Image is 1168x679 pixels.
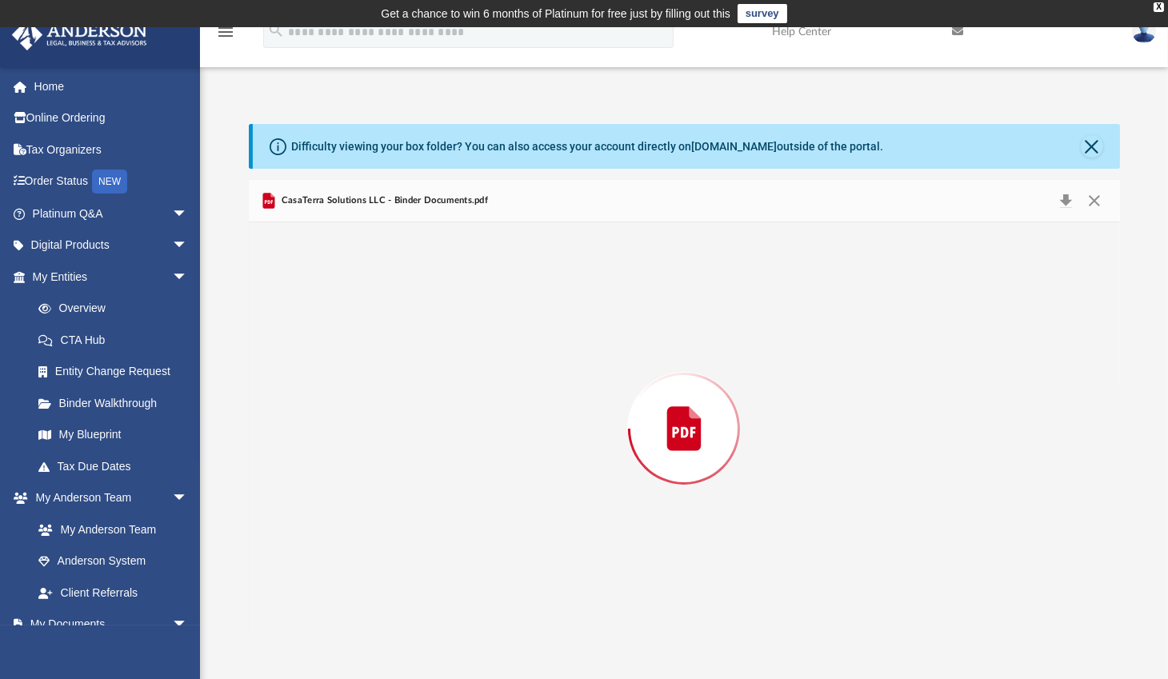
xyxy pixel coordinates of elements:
[1080,190,1109,212] button: Close
[22,419,204,451] a: My Blueprint
[249,180,1120,635] div: Preview
[1052,190,1081,212] button: Download
[11,70,212,102] a: Home
[22,577,204,609] a: Client Referrals
[11,609,204,641] a: My Documentsarrow_drop_down
[11,261,212,293] a: My Entitiesarrow_drop_down
[172,198,204,230] span: arrow_drop_down
[11,166,212,198] a: Order StatusNEW
[92,170,127,194] div: NEW
[22,387,212,419] a: Binder Walkthrough
[1154,2,1164,12] div: close
[1081,135,1103,158] button: Close
[172,482,204,515] span: arrow_drop_down
[381,4,730,23] div: Get a chance to win 6 months of Platinum for free just by filling out this
[216,30,235,42] a: menu
[11,482,204,514] a: My Anderson Teamarrow_drop_down
[267,22,285,39] i: search
[22,450,212,482] a: Tax Due Dates
[22,324,212,356] a: CTA Hub
[11,102,212,134] a: Online Ordering
[22,545,204,577] a: Anderson System
[278,194,488,208] span: CasaTerra Solutions LLC - Binder Documents.pdf
[738,4,787,23] a: survey
[172,230,204,262] span: arrow_drop_down
[692,140,778,153] a: [DOMAIN_NAME]
[7,19,152,50] img: Anderson Advisors Platinum Portal
[11,230,212,262] a: Digital Productsarrow_drop_down
[11,198,212,230] a: Platinum Q&Aarrow_drop_down
[172,261,204,294] span: arrow_drop_down
[22,513,196,545] a: My Anderson Team
[22,293,212,325] a: Overview
[1132,20,1156,43] img: User Pic
[172,609,204,641] span: arrow_drop_down
[216,22,235,42] i: menu
[292,138,884,155] div: Difficulty viewing your box folder? You can also access your account directly on outside of the p...
[11,134,212,166] a: Tax Organizers
[22,356,212,388] a: Entity Change Request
